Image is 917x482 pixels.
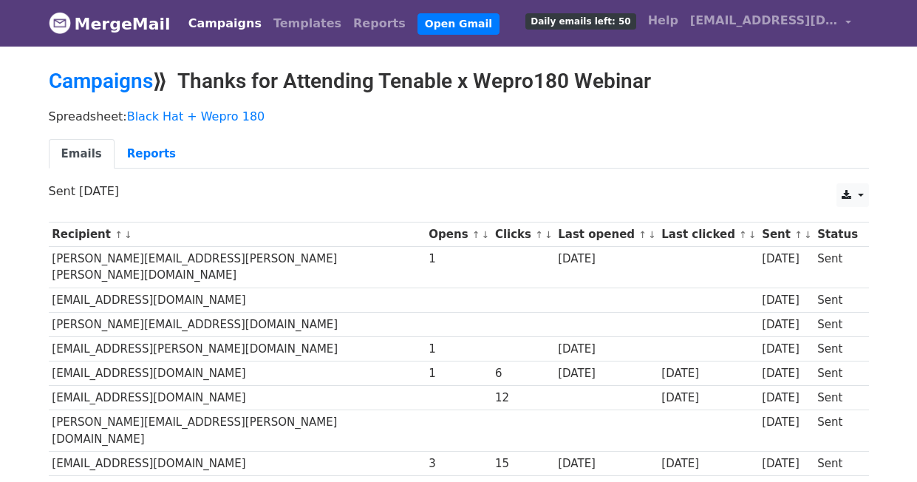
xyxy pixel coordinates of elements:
[690,12,838,30] span: [EMAIL_ADDRESS][DOMAIN_NAME]
[49,12,71,34] img: MergeMail logo
[472,229,480,240] a: ↑
[49,183,869,199] p: Sent [DATE]
[115,229,123,240] a: ↑
[482,229,490,240] a: ↓
[794,229,802,240] a: ↑
[49,336,426,361] td: [EMAIL_ADDRESS][PERSON_NAME][DOMAIN_NAME]
[49,410,426,452] td: [PERSON_NAME][EMAIL_ADDRESS][PERSON_NAME][DOMAIN_NAME]
[558,341,654,358] div: [DATE]
[758,223,814,247] th: Sent
[49,361,426,386] td: [EMAIL_ADDRESS][DOMAIN_NAME]
[814,247,861,288] td: Sent
[648,229,656,240] a: ↓
[684,6,857,41] a: [EMAIL_ADDRESS][DOMAIN_NAME]
[426,223,492,247] th: Opens
[429,455,488,472] div: 3
[491,223,554,247] th: Clicks
[49,69,869,94] h2: ⟫ Thanks for Attending Tenable x Wepro180 Webinar
[347,9,412,38] a: Reports
[429,365,488,382] div: 1
[127,109,265,123] a: Black Hat + Wepro 180
[429,341,488,358] div: 1
[417,13,500,35] a: Open Gmail
[429,251,488,268] div: 1
[49,247,426,288] td: [PERSON_NAME][EMAIL_ADDRESS][PERSON_NAME][PERSON_NAME][DOMAIN_NAME]
[49,451,426,475] td: [EMAIL_ADDRESS][DOMAIN_NAME]
[661,455,754,472] div: [DATE]
[49,288,426,312] td: [EMAIL_ADDRESS][DOMAIN_NAME]
[804,229,812,240] a: ↓
[49,386,426,410] td: [EMAIL_ADDRESS][DOMAIN_NAME]
[535,229,543,240] a: ↑
[495,390,551,407] div: 12
[124,229,132,240] a: ↓
[762,341,811,358] div: [DATE]
[183,9,267,38] a: Campaigns
[739,229,747,240] a: ↑
[519,6,641,35] a: Daily emails left: 50
[762,251,811,268] div: [DATE]
[558,365,654,382] div: [DATE]
[554,223,658,247] th: Last opened
[762,316,811,333] div: [DATE]
[661,390,754,407] div: [DATE]
[545,229,553,240] a: ↓
[762,414,811,431] div: [DATE]
[762,390,811,407] div: [DATE]
[814,410,861,452] td: Sent
[49,223,426,247] th: Recipient
[814,451,861,475] td: Sent
[762,455,811,472] div: [DATE]
[525,13,635,30] span: Daily emails left: 50
[814,288,861,312] td: Sent
[661,365,754,382] div: [DATE]
[814,336,861,361] td: Sent
[495,455,551,472] div: 15
[814,312,861,336] td: Sent
[638,229,647,240] a: ↑
[49,109,869,124] p: Spreadsheet:
[267,9,347,38] a: Templates
[49,8,171,39] a: MergeMail
[814,386,861,410] td: Sent
[762,365,811,382] div: [DATE]
[642,6,684,35] a: Help
[495,365,551,382] div: 6
[749,229,757,240] a: ↓
[49,312,426,336] td: [PERSON_NAME][EMAIL_ADDRESS][DOMAIN_NAME]
[49,139,115,169] a: Emails
[658,223,759,247] th: Last clicked
[814,223,861,247] th: Status
[762,292,811,309] div: [DATE]
[49,69,153,93] a: Campaigns
[814,361,861,386] td: Sent
[115,139,188,169] a: Reports
[558,251,654,268] div: [DATE]
[558,455,654,472] div: [DATE]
